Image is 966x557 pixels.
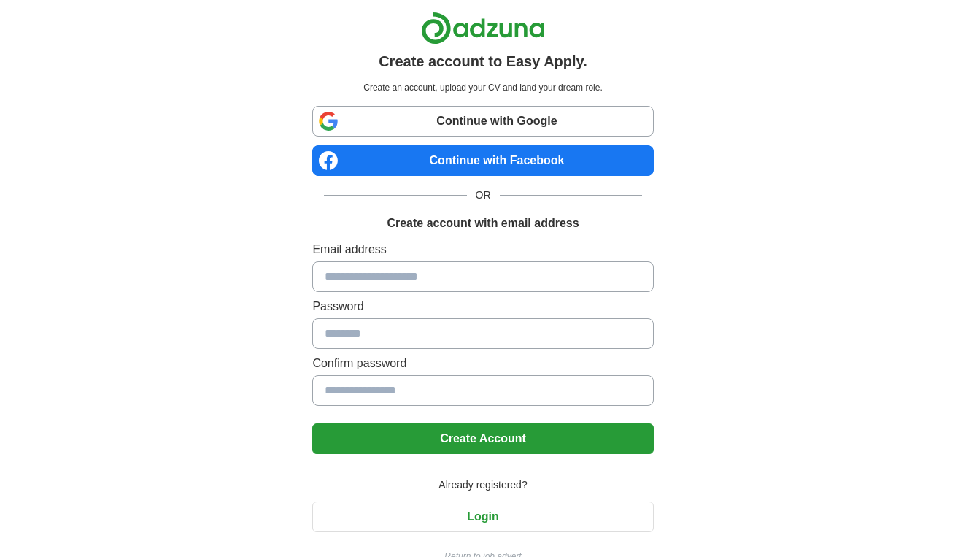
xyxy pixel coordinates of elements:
label: Password [312,298,653,315]
label: Confirm password [312,355,653,372]
img: Adzuna logo [421,12,545,45]
h1: Create account to Easy Apply. [379,50,587,72]
a: Continue with Google [312,106,653,137]
p: Create an account, upload your CV and land your dream role. [315,81,650,94]
label: Email address [312,241,653,258]
h1: Create account with email address [387,215,579,232]
button: Login [312,502,653,532]
a: Login [312,510,653,523]
a: Continue with Facebook [312,145,653,176]
span: Already registered? [430,477,536,493]
span: OR [467,188,500,203]
button: Create Account [312,423,653,454]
